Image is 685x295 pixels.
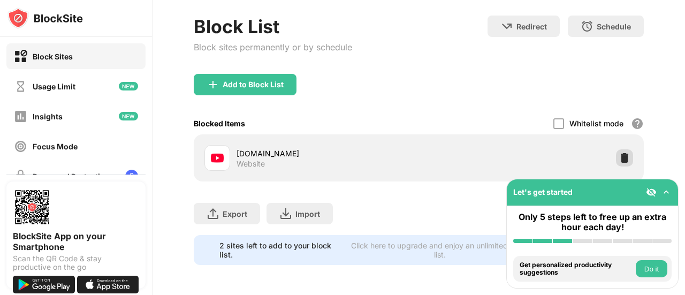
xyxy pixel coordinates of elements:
div: Import [295,209,320,218]
div: Redirect [516,22,547,31]
img: new-icon.svg [119,82,138,90]
div: Whitelist mode [569,119,623,128]
img: options-page-qr-code.png [13,188,51,226]
div: Block Sites [33,52,73,61]
div: Export [223,209,247,218]
img: eye-not-visible.svg [646,187,657,198]
div: Usage Limit [33,82,75,91]
img: block-on.svg [14,50,27,63]
div: Block sites permanently or by schedule [194,42,352,52]
img: lock-menu.svg [125,170,138,183]
div: Website [237,159,265,169]
div: Blocked Items [194,119,245,128]
img: omni-setup-toggle.svg [661,187,672,198]
div: Block List [194,16,352,37]
img: download-on-the-app-store.svg [77,276,139,293]
div: Click here to upgrade and enjoy an unlimited block list. [348,241,532,259]
div: Focus Mode [33,142,78,151]
div: Password Protection [33,172,110,181]
div: Only 5 steps left to free up an extra hour each day! [513,212,672,232]
img: favicons [211,152,224,164]
img: focus-off.svg [14,140,27,153]
img: logo-blocksite.svg [7,7,83,29]
img: get-it-on-google-play.svg [13,276,75,293]
div: Scan the QR Code & stay productive on the go [13,254,139,271]
div: Let's get started [513,187,573,196]
div: Add to Block List [223,80,284,89]
img: password-protection-off.svg [14,170,27,183]
div: BlockSite App on your Smartphone [13,231,139,252]
button: Do it [636,260,667,277]
div: Schedule [597,22,631,31]
img: time-usage-off.svg [14,80,27,93]
div: Get personalized productivity suggestions [520,261,633,277]
div: 2 sites left to add to your block list. [219,241,341,259]
img: insights-off.svg [14,110,27,123]
div: [DOMAIN_NAME] [237,148,419,159]
div: Insights [33,112,63,121]
img: new-icon.svg [119,112,138,120]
